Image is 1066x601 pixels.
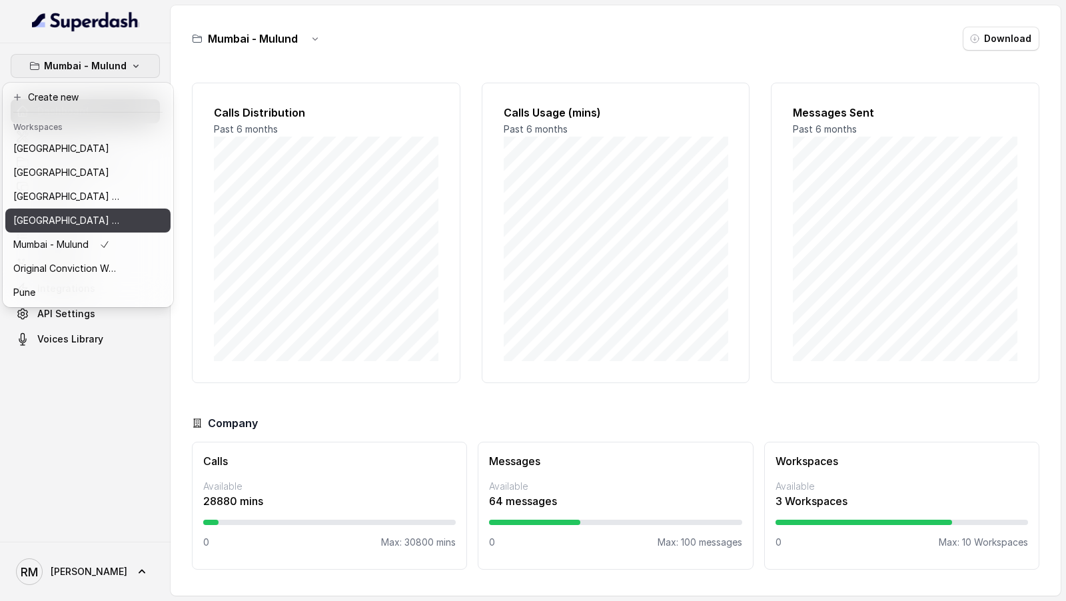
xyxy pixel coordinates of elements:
[13,237,89,253] p: Mumbai - Mulund
[3,83,173,307] div: Mumbai - Mulund
[13,261,120,277] p: Original Conviction Workspace
[13,189,120,205] p: ⁠⁠[GEOGRAPHIC_DATA] - Ijmima - [GEOGRAPHIC_DATA]
[5,85,171,109] button: Create new
[13,141,109,157] p: [GEOGRAPHIC_DATA]
[13,213,120,229] p: [GEOGRAPHIC_DATA] - [GEOGRAPHIC_DATA] - [GEOGRAPHIC_DATA]
[13,165,109,181] p: [GEOGRAPHIC_DATA]
[5,115,171,137] header: Workspaces
[13,285,35,300] p: Pune
[11,54,160,78] button: Mumbai - Mulund
[44,58,127,74] p: Mumbai - Mulund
